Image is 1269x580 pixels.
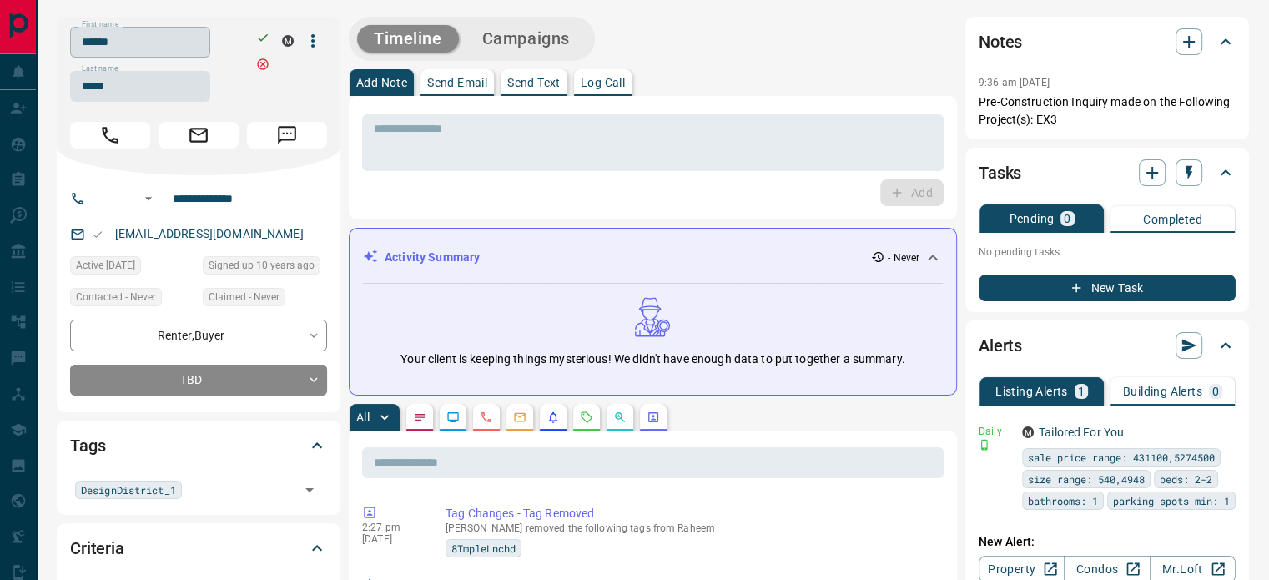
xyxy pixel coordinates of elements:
p: All [356,411,370,423]
span: Email [159,122,239,149]
span: Claimed - Never [209,289,279,305]
svg: Emails [513,411,526,424]
svg: Lead Browsing Activity [446,411,460,424]
p: 9:36 am [DATE] [979,77,1050,88]
div: Thu Oct 23 2014 [203,256,327,280]
p: 0 [1212,386,1219,397]
svg: Email Valid [92,229,103,240]
label: Last name [82,63,118,74]
span: Signed up 10 years ago [209,257,315,274]
p: 1 [1078,386,1085,397]
p: Pending [1009,213,1054,224]
p: Completed [1143,214,1202,225]
span: Call [70,122,150,149]
span: Contacted - Never [76,289,156,305]
div: Notes [979,22,1236,62]
div: Alerts [979,325,1236,366]
p: Building Alerts [1123,386,1202,397]
h2: Notes [979,28,1022,55]
p: Send Email [427,77,487,88]
button: Timeline [357,25,459,53]
span: bathrooms: 1 [1028,492,1098,509]
button: Open [138,189,159,209]
h2: Alerts [979,332,1022,359]
a: [EMAIL_ADDRESS][DOMAIN_NAME] [115,227,304,240]
p: Log Call [581,77,625,88]
p: Send Text [507,77,561,88]
div: Criteria [70,528,327,568]
p: Add Note [356,77,407,88]
span: sale price range: 431100,5274500 [1028,449,1215,466]
p: Your client is keeping things mysterious! We didn't have enough data to put together a summary. [400,351,904,368]
p: - Never [888,250,919,265]
div: Tags [70,426,327,466]
div: mrloft.ca [282,35,294,47]
label: First name [82,19,118,30]
button: Campaigns [466,25,587,53]
button: Open [298,478,321,502]
div: Renter , Buyer [70,320,327,351]
p: Pre-Construction Inquiry made on the Following Project(s): EX3 [979,93,1236,129]
svg: Notes [413,411,426,424]
svg: Agent Actions [647,411,660,424]
span: DesignDistrict_1 [81,482,176,498]
p: Tag Changes - Tag Removed [446,505,937,522]
h2: Tasks [979,159,1021,186]
span: Active [DATE] [76,257,135,274]
p: Activity Summary [385,249,480,266]
span: 8TmpleLnchd [451,540,516,557]
p: Listing Alerts [995,386,1068,397]
p: [PERSON_NAME] removed the following tags from Raheem [446,522,937,534]
p: 2:27 pm [362,522,420,533]
span: beds: 2-2 [1160,471,1212,487]
p: New Alert: [979,533,1236,551]
p: Daily [979,424,1012,439]
span: size range: 540,4948 [1028,471,1145,487]
div: TBD [70,365,327,396]
span: parking spots min: 1 [1113,492,1230,509]
div: Activity Summary- Never [363,242,943,273]
p: No pending tasks [979,240,1236,265]
svg: Listing Alerts [546,411,560,424]
h2: Criteria [70,535,124,562]
svg: Opportunities [613,411,627,424]
h2: Tags [70,432,105,459]
div: mrloft.ca [1022,426,1034,438]
svg: Calls [480,411,493,424]
svg: Push Notification Only [979,439,990,451]
a: Tailored For You [1039,426,1124,439]
div: Sun Oct 17 2021 [70,256,194,280]
span: Message [247,122,327,149]
p: [DATE] [362,533,420,545]
p: 0 [1064,213,1070,224]
button: New Task [979,275,1236,301]
div: Tasks [979,153,1236,193]
svg: Requests [580,411,593,424]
